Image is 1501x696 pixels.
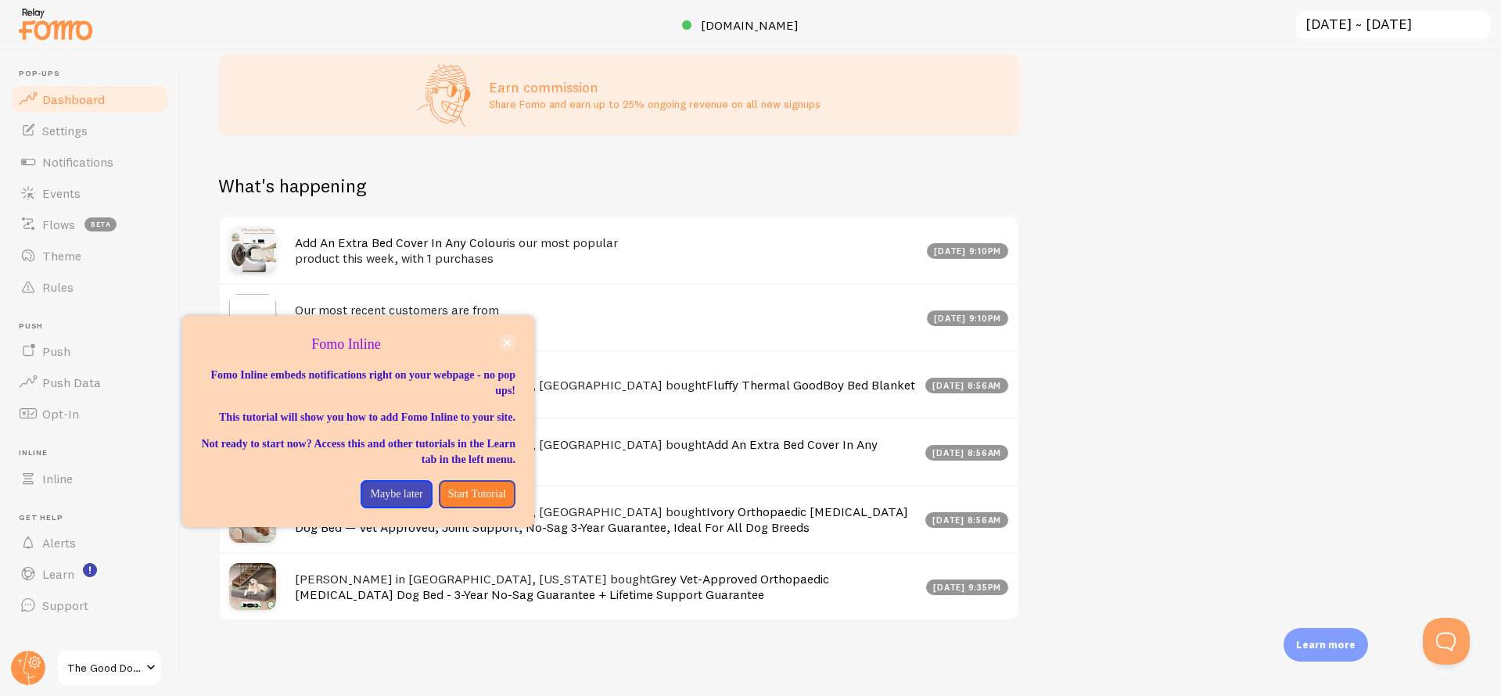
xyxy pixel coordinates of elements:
[9,271,171,303] a: Rules
[9,240,171,271] a: Theme
[42,154,113,170] span: Notifications
[9,558,171,590] a: Learn
[295,571,829,603] a: Grey Vet-Approved Orthopaedic [MEDICAL_DATA] Dog Bed - 3-Year No-Sag Guarantee + Lifetime Support...
[361,480,432,508] button: Maybe later
[1284,628,1368,662] div: Learn more
[295,235,507,250] a: Add An Extra Bed Cover In Any Colour
[295,235,917,267] h4: is our most popular product this week, with 1 purchases
[201,335,515,355] p: Fomo Inline
[42,535,76,551] span: Alerts
[42,566,74,582] span: Learn
[42,123,88,138] span: Settings
[706,377,915,393] a: Fluffy Thermal GoodBoy Bed Blanket
[927,243,1009,259] div: [DATE] 9:10pm
[19,321,171,332] span: Push
[9,463,171,494] a: Inline
[201,436,515,468] p: Not ready to start now? Access this and other tutorials in the Learn tab in the left menu.
[42,343,70,359] span: Push
[499,335,515,351] button: close,
[42,185,81,201] span: Events
[295,504,916,536] h4: [PERSON_NAME] in [GEOGRAPHIC_DATA], [GEOGRAPHIC_DATA] bought
[295,504,908,536] a: Ivory Orthopaedic [MEDICAL_DATA] Dog Bed — Vet Approved, Joint Support, No-Sag 3-Year Guarantee, ...
[9,84,171,115] a: Dashboard
[9,367,171,398] a: Push Data
[42,217,75,232] span: Flows
[42,375,101,390] span: Push Data
[19,513,171,523] span: Get Help
[489,78,821,96] h3: Earn commission
[926,579,1009,595] div: [DATE] 9:35pm
[1423,618,1470,665] iframe: Help Scout Beacon - Open
[9,115,171,146] a: Settings
[370,486,422,502] p: Maybe later
[925,378,1009,393] div: [DATE] 8:56am
[42,279,74,295] span: Rules
[9,146,171,178] a: Notifications
[1296,637,1356,652] p: Learn more
[9,209,171,240] a: Flows beta
[295,436,916,468] h4: [PERSON_NAME] in [GEOGRAPHIC_DATA], [GEOGRAPHIC_DATA] bought
[218,174,366,198] h2: What's happening
[9,590,171,621] a: Support
[925,512,1009,528] div: [DATE] 8:56am
[84,217,117,231] span: beta
[201,368,515,399] p: Fomo Inline embeds notifications right on your webpage - no pop ups!
[925,445,1009,461] div: [DATE] 8:56am
[9,335,171,367] a: Push
[19,69,171,79] span: Pop-ups
[19,448,171,458] span: Inline
[42,91,105,107] span: Dashboard
[9,398,171,429] a: Opt-In
[42,406,79,422] span: Opt-In
[439,480,515,508] button: Start Tutorial
[489,96,821,112] p: Share Fomo and earn up to 25% ongoing revenue on all new signups
[9,178,171,209] a: Events
[295,377,916,393] h4: [PERSON_NAME] in [GEOGRAPHIC_DATA], [GEOGRAPHIC_DATA] bought
[9,527,171,558] a: Alerts
[448,486,506,502] p: Start Tutorial
[182,316,534,527] div: Fomo Inline
[56,649,162,687] a: The Good Dog Bed
[83,563,97,577] svg: <p>Watch New Feature Tutorials!</p>
[295,302,917,334] h4: Our most recent customers are from [GEOGRAPHIC_DATA]
[67,658,142,677] span: The Good Dog Bed
[42,248,81,264] span: Theme
[201,410,515,425] p: This tutorial will show you how to add Fomo Inline to your site.
[42,471,73,486] span: Inline
[295,571,917,603] h4: [PERSON_NAME] in [GEOGRAPHIC_DATA], [US_STATE] bought
[927,310,1009,326] div: [DATE] 9:10pm
[16,4,95,44] img: fomo-relay-logo-orange.svg
[42,597,88,613] span: Support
